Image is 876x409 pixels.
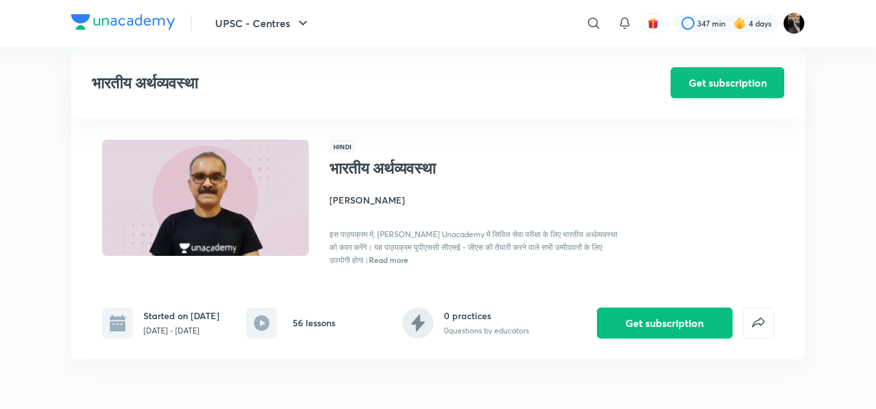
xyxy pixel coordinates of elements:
[597,308,733,339] button: Get subscription
[100,138,311,257] img: Thumbnail
[329,193,619,207] h4: [PERSON_NAME]
[293,316,335,330] h6: 56 lessons
[671,67,784,98] button: Get subscription
[743,308,774,339] button: false
[444,309,529,322] h6: 0 practices
[71,14,175,30] img: Company Logo
[329,159,541,178] h1: भारतीय अर्थव्यवस्था
[643,13,663,34] button: avatar
[92,74,598,92] h3: भारतीय अर्थव्यवस्था
[733,17,746,30] img: streak
[444,325,529,337] p: 0 questions by educators
[71,14,175,33] a: Company Logo
[783,12,805,34] img: amit tripathi
[207,10,318,36] button: UPSC - Centres
[369,255,408,265] span: Read more
[143,309,220,322] h6: Started on [DATE]
[329,229,618,265] span: इस पाठ्यक्रम में, [PERSON_NAME] Unacademy में सिविल सेवा परीक्षा के लिए भारतीय अर्थव्यवस्था को कव...
[647,17,659,29] img: avatar
[329,140,355,154] span: Hindi
[143,325,220,337] p: [DATE] - [DATE]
